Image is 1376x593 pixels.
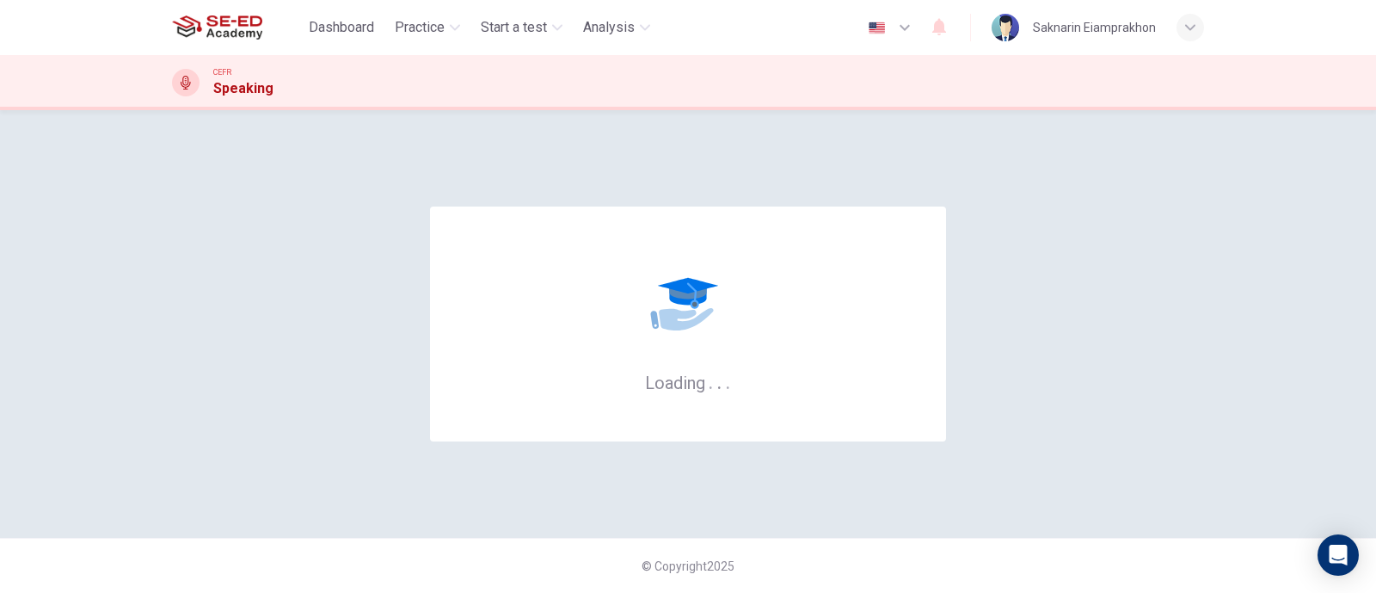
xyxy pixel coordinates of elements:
[725,367,731,395] h6: .
[576,12,657,43] button: Analysis
[1033,17,1156,38] div: Saknarin Eiamprakhon
[645,371,731,393] h6: Loading
[213,78,273,99] h1: Speaking
[309,17,374,38] span: Dashboard
[708,367,714,395] h6: .
[395,17,445,38] span: Practice
[172,10,262,45] img: SE-ED Academy logo
[866,22,888,34] img: en
[481,17,547,38] span: Start a test
[583,17,635,38] span: Analysis
[642,559,734,573] span: © Copyright 2025
[172,10,302,45] a: SE-ED Academy logo
[992,14,1019,41] img: Profile picture
[474,12,569,43] button: Start a test
[213,66,231,78] span: CEFR
[388,12,467,43] button: Practice
[302,12,381,43] button: Dashboard
[1318,534,1359,576] div: Open Intercom Messenger
[716,367,722,395] h6: .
